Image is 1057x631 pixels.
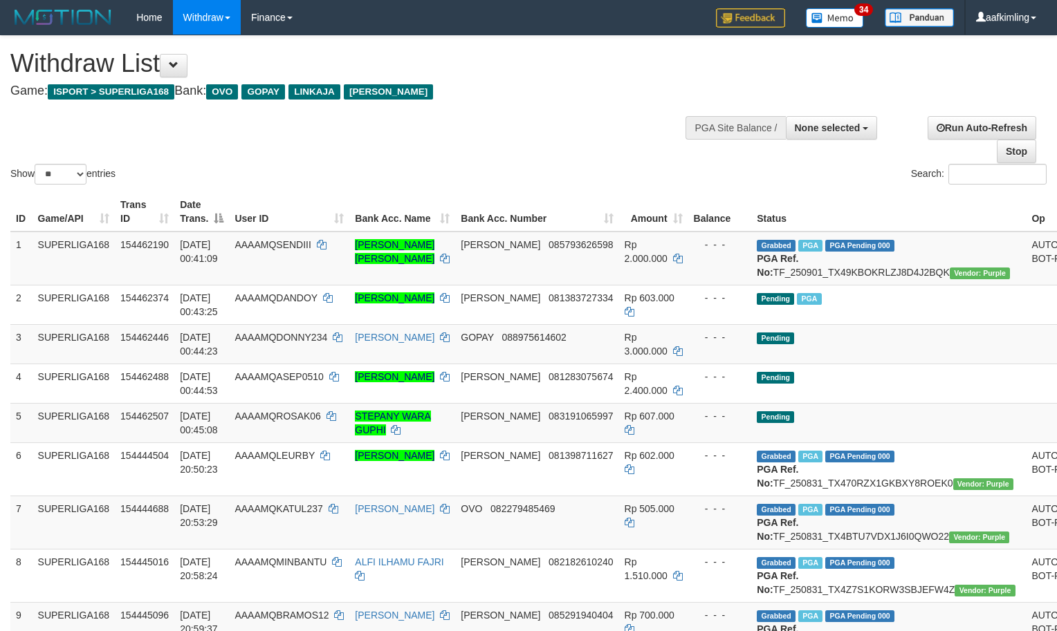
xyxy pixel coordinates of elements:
span: Pending [757,372,794,384]
th: Amount: activate to sort column ascending [619,192,688,232]
span: 34 [854,3,873,16]
span: PGA Pending [825,557,894,569]
span: Copy 081398711627 to clipboard [549,450,613,461]
span: Marked by aafheankoy [798,557,822,569]
td: SUPERLIGA168 [33,232,116,285]
span: Vendor URL: https://trx4.1velocity.biz [950,267,1010,279]
span: Grabbed [757,240,796,252]
a: Stop [997,140,1036,163]
span: [DATE] 20:50:23 [180,450,218,475]
b: PGA Ref. No: [757,464,798,489]
span: AAAAMQASEP0510 [235,371,323,382]
th: Trans ID: activate to sort column ascending [115,192,174,232]
a: Run Auto-Refresh [928,116,1036,140]
span: [DATE] 20:58:24 [180,556,218,581]
span: OVO [461,503,482,514]
div: - - - [694,370,746,384]
span: Rp 2.000.000 [625,239,668,264]
span: Pending [757,411,794,423]
a: ALFI ILHAMU FAJRI [355,556,443,567]
span: Marked by aafheankoy [798,610,822,622]
td: 6 [10,442,33,496]
span: [DATE] 00:44:53 [180,371,218,396]
th: Balance [688,192,752,232]
span: Copy 081383727334 to clipboard [549,292,613,303]
a: [PERSON_NAME] [355,610,434,621]
a: [PERSON_NAME] [355,450,434,461]
td: SUPERLIGA168 [33,442,116,496]
span: Marked by aafheankoy [797,293,821,305]
span: [DATE] 00:44:23 [180,332,218,357]
span: Copy 082279485469 to clipboard [490,503,555,514]
span: [PERSON_NAME] [461,371,540,382]
span: AAAAMQKATUL237 [235,503,322,514]
span: Grabbed [757,451,796,462]
div: - - - [694,555,746,569]
span: Marked by aafounsreynich [798,451,822,462]
td: 3 [10,324,33,364]
span: AAAAMQLEURBY [235,450,315,461]
span: [PERSON_NAME] [461,411,540,422]
input: Search: [948,164,1047,185]
span: Pending [757,332,794,344]
span: Marked by aafsoycanthlai [798,504,822,516]
span: Rp 700.000 [625,610,674,621]
td: 8 [10,549,33,602]
span: Marked by aafheankoy [798,240,822,252]
span: 154444504 [120,450,169,461]
button: None selected [786,116,878,140]
div: - - - [694,409,746,423]
b: PGA Ref. No: [757,517,798,542]
td: TF_250831_TX4Z7S1KORW3SBJEFW4Z [751,549,1026,602]
span: 154462374 [120,292,169,303]
span: PGA Pending [825,240,894,252]
div: - - - [694,291,746,305]
label: Search: [911,164,1047,185]
div: - - - [694,330,746,344]
img: MOTION_logo.png [10,7,116,28]
span: AAAAMQDANDOY [235,292,318,303]
span: AAAAMQSENDIII [235,239,311,250]
td: 1 [10,232,33,285]
th: Status [751,192,1026,232]
span: Vendor URL: https://trx4.1velocity.biz [955,585,1015,596]
a: [PERSON_NAME] [355,503,434,514]
span: 154445016 [120,556,169,567]
th: Bank Acc. Number: activate to sort column ascending [455,192,618,232]
span: [PERSON_NAME] [461,239,540,250]
span: GOPAY [461,332,493,343]
span: OVO [206,84,238,100]
span: AAAAMQBRAMOS12 [235,610,329,621]
b: PGA Ref. No: [757,253,798,278]
span: [PERSON_NAME] [461,292,540,303]
span: Rp 1.510.000 [625,556,668,581]
div: - - - [694,608,746,622]
span: [PERSON_NAME] [461,556,540,567]
td: SUPERLIGA168 [33,285,116,324]
span: Vendor URL: https://trx4.1velocity.biz [953,478,1013,490]
span: Rp 603.000 [625,292,674,303]
td: SUPERLIGA168 [33,403,116,442]
span: [PERSON_NAME] [344,84,433,100]
span: [DATE] 20:53:29 [180,503,218,528]
span: AAAAMQMINBANTU [235,556,327,567]
span: Copy 083191065997 to clipboard [549,411,613,422]
a: [PERSON_NAME] [PERSON_NAME] [355,239,434,264]
th: Game/API: activate to sort column ascending [33,192,116,232]
span: Pending [757,293,794,305]
span: [PERSON_NAME] [461,450,540,461]
span: Rp 602.000 [625,450,674,461]
img: Button%20Memo.svg [806,8,864,28]
span: [PERSON_NAME] [461,610,540,621]
span: [DATE] 00:45:08 [180,411,218,435]
span: [DATE] 00:43:25 [180,292,218,317]
div: - - - [694,502,746,516]
label: Show entries [10,164,116,185]
span: Copy 085291940404 to clipboard [549,610,613,621]
img: panduan.png [885,8,954,27]
td: SUPERLIGA168 [33,364,116,403]
span: Grabbed [757,557,796,569]
h1: Withdraw List [10,50,691,77]
div: - - - [694,449,746,462]
th: Bank Acc. Name: activate to sort column ascending [349,192,455,232]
